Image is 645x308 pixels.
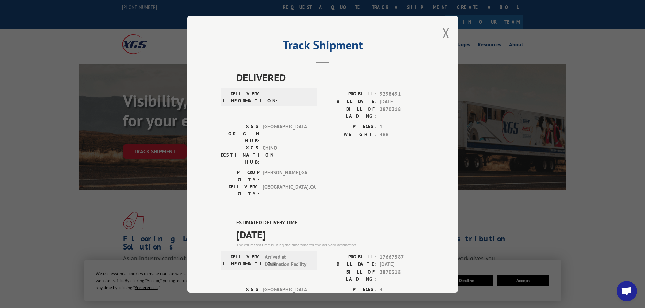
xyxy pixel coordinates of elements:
[323,105,376,120] label: BILL OF LADING:
[380,268,424,282] span: 2870318
[221,286,259,307] label: XGS ORIGIN HUB:
[236,219,424,227] label: ESTIMATED DELIVERY TIME:
[323,98,376,105] label: BILL DATE:
[221,40,424,53] h2: Track Shipment
[223,253,261,268] label: DELIVERY INFORMATION:
[380,286,424,293] span: 4
[221,169,259,183] label: PICKUP CITY:
[236,227,424,242] span: [DATE]
[380,105,424,120] span: 2870318
[617,281,637,301] div: Open chat
[323,268,376,282] label: BILL OF LADING:
[442,24,450,42] button: Close modal
[221,183,259,197] label: DELIVERY CITY:
[236,242,424,248] div: The estimated time is using the time zone for the delivery destination.
[263,123,308,144] span: [GEOGRAPHIC_DATA]
[380,261,424,268] span: [DATE]
[221,144,259,166] label: XGS DESTINATION HUB:
[380,131,424,138] span: 466
[221,123,259,144] label: XGS ORIGIN HUB:
[380,98,424,105] span: [DATE]
[263,183,308,197] span: [GEOGRAPHIC_DATA] , CA
[223,90,261,104] label: DELIVERY INFORMATION:
[263,169,308,183] span: [PERSON_NAME] , GA
[323,261,376,268] label: BILL DATE:
[263,286,308,307] span: [GEOGRAPHIC_DATA]
[380,90,424,98] span: 9298491
[380,253,424,261] span: 17667587
[265,253,310,268] span: Arrived at Destination Facility
[323,123,376,131] label: PIECES:
[323,286,376,293] label: PIECES:
[263,144,308,166] span: CHINO
[323,131,376,138] label: WEIGHT:
[323,90,376,98] label: PROBILL:
[236,70,424,85] span: DELIVERED
[323,253,376,261] label: PROBILL:
[380,123,424,131] span: 1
